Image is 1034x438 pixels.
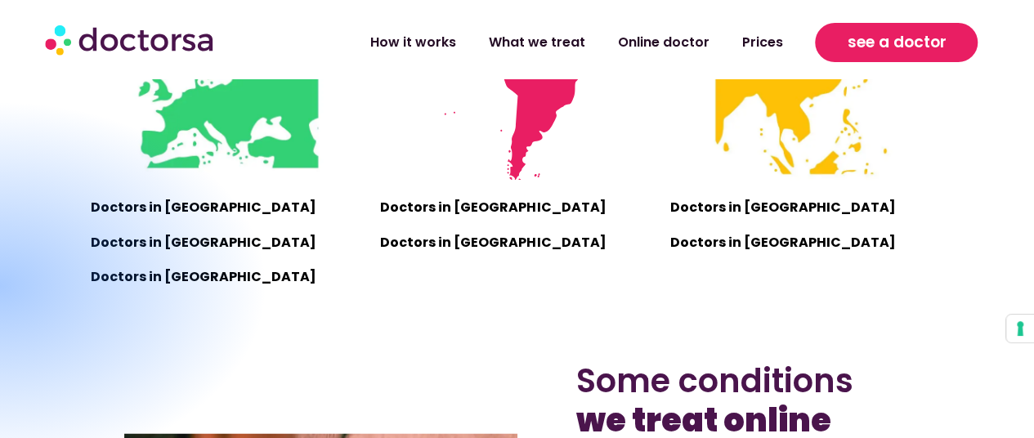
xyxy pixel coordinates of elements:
[601,24,725,61] a: Online doctor
[472,24,601,61] a: What we treat
[815,23,978,62] a: see a doctor
[278,24,799,61] nav: Menu
[670,196,943,219] p: Doctors in [GEOGRAPHIC_DATA]
[1006,315,1034,342] button: Your consent preferences for tracking technologies
[380,231,653,254] p: Doctors in [GEOGRAPHIC_DATA]
[725,24,799,61] a: Prices
[670,231,943,254] p: Doctors in [GEOGRAPHIC_DATA]
[353,24,472,61] a: How it works
[380,196,653,219] p: Doctors in [GEOGRAPHIC_DATA]
[847,29,946,56] span: see a doctor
